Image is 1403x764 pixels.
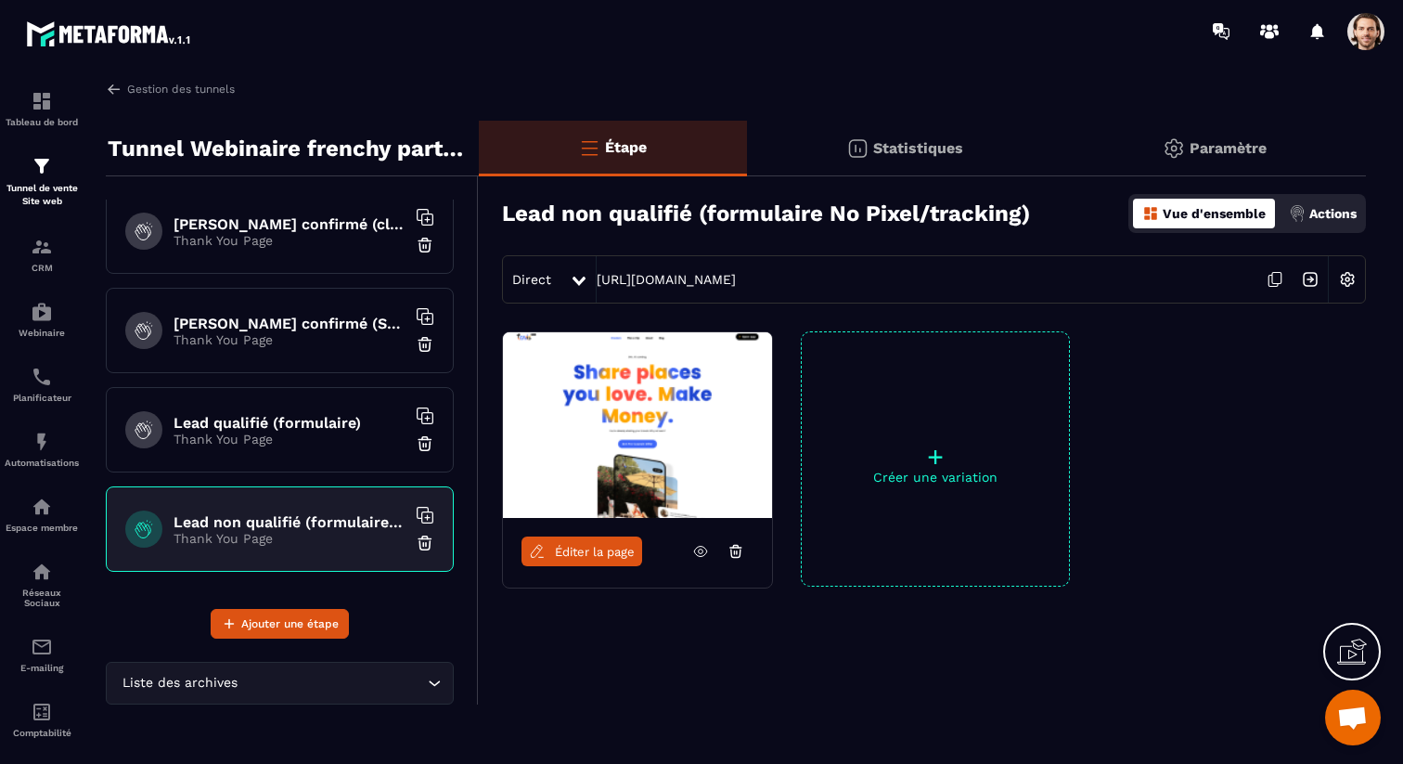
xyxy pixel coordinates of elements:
[5,352,79,417] a: schedulerschedulerPlanificateur
[1293,262,1328,297] img: arrow-next.bcc2205e.svg
[5,117,79,127] p: Tableau de bord
[512,272,551,287] span: Direct
[106,662,454,705] div: Search for option
[31,636,53,658] img: email
[1330,262,1365,297] img: setting-w.858f3a88.svg
[31,301,53,323] img: automations
[174,414,405,432] h6: Lead qualifié (formulaire)
[31,561,53,583] img: social-network
[5,141,79,222] a: formationformationTunnel de vente Site web
[174,513,405,531] h6: Lead non qualifié (formulaire No Pixel/tracking)
[578,136,600,159] img: bars-o.4a397970.svg
[597,272,736,287] a: [URL][DOMAIN_NAME]
[521,537,642,566] a: Éditer la page
[31,701,53,723] img: accountant
[31,155,53,177] img: formation
[174,315,405,332] h6: [PERSON_NAME] confirmé (Setters No Pixel/tracking)
[802,470,1069,485] p: Créer une variation
[174,432,405,447] p: Thank You Page
[846,137,869,160] img: stats.20deebd0.svg
[5,182,79,208] p: Tunnel de vente Site web
[555,545,635,559] span: Éditer la page
[5,728,79,738] p: Comptabilité
[5,76,79,141] a: formationformationTableau de bord
[5,687,79,752] a: accountantaccountantComptabilité
[5,222,79,287] a: formationformationCRM
[5,523,79,533] p: Espace membre
[5,663,79,673] p: E-mailing
[1309,206,1357,221] p: Actions
[106,81,235,97] a: Gestion des tunnels
[1190,139,1267,157] p: Paramètre
[873,139,963,157] p: Statistiques
[31,496,53,518] img: automations
[416,534,434,552] img: trash
[1325,690,1381,745] a: Ouvrir le chat
[31,236,53,258] img: formation
[31,90,53,112] img: formation
[5,328,79,338] p: Webinaire
[802,444,1069,470] p: +
[1163,206,1266,221] p: Vue d'ensemble
[174,531,405,546] p: Thank You Page
[416,434,434,453] img: trash
[1163,137,1185,160] img: setting-gr.5f69749f.svg
[241,673,423,693] input: Search for option
[5,417,79,482] a: automationsautomationsAutomatisations
[108,130,465,167] p: Tunnel Webinaire frenchy partners
[5,393,79,403] p: Planificateur
[5,458,79,468] p: Automatisations
[605,138,647,156] p: Étape
[5,482,79,547] a: automationsautomationsEspace membre
[5,287,79,352] a: automationsautomationsWebinaire
[26,17,193,50] img: logo
[502,201,1030,227] h3: Lead non qualifié (formulaire No Pixel/tracking)
[5,622,79,687] a: emailemailE-mailing
[503,332,772,518] img: image
[5,263,79,273] p: CRM
[211,609,349,639] button: Ajouter une étape
[174,332,405,347] p: Thank You Page
[174,215,405,233] h6: [PERSON_NAME] confirmé (closers)
[106,81,122,97] img: arrow
[31,431,53,453] img: automations
[1289,205,1306,222] img: actions.d6e523a2.png
[1142,205,1159,222] img: dashboard-orange.40269519.svg
[118,673,241,693] span: Liste des archives
[174,233,405,248] p: Thank You Page
[31,366,53,388] img: scheduler
[416,335,434,354] img: trash
[5,547,79,622] a: social-networksocial-networkRéseaux Sociaux
[416,236,434,254] img: trash
[241,615,339,633] span: Ajouter une étape
[5,588,79,608] p: Réseaux Sociaux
